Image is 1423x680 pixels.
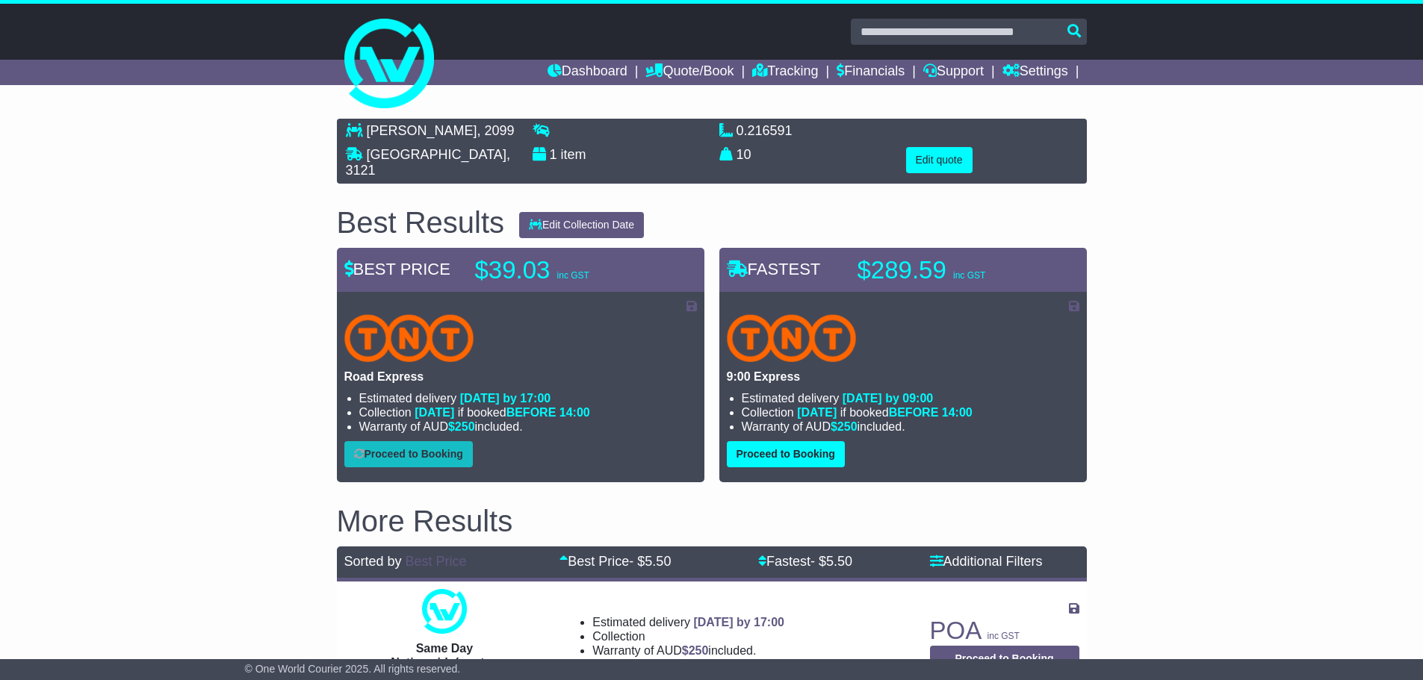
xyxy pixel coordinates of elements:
span: 14:00 [559,406,590,419]
button: Proceed to Booking [727,441,845,467]
a: Settings [1002,60,1068,85]
span: , 3121 [346,147,510,178]
span: inc GST [988,631,1020,641]
p: 9:00 Express [727,369,1079,384]
span: 5.50 [645,554,671,569]
li: Estimated delivery [742,391,1079,405]
span: item [561,147,586,162]
span: $ [448,420,475,433]
a: Additional Filters [930,554,1043,569]
img: TNT Domestic: Road Express [344,314,474,362]
span: 14:00 [942,406,973,419]
button: Edit quote [906,147,973,173]
a: Financials [837,60,905,85]
span: 5.50 [826,554,852,569]
li: Warranty of AUD included. [742,419,1079,434]
span: inc GST [953,270,985,281]
span: [GEOGRAPHIC_DATA] [367,147,506,162]
span: [DATE] by 17:00 [460,392,551,405]
button: Proceed to Booking [930,646,1079,672]
span: $ [682,644,709,657]
p: $39.03 [475,255,662,285]
p: $289.59 [858,255,1044,285]
span: [PERSON_NAME] [367,123,477,138]
span: - $ [810,554,852,569]
a: Fastest- $5.50 [758,554,852,569]
li: Warranty of AUD included. [592,643,784,658]
li: Collection [359,405,697,419]
span: 10 [737,147,751,162]
a: Tracking [752,60,818,85]
span: FASTEST [727,260,821,278]
span: BEFORE [506,406,557,419]
button: Proceed to Booking [344,441,473,467]
span: $ [831,420,858,433]
span: inc GST [557,270,589,281]
span: - $ [629,554,671,569]
a: Support [923,60,984,85]
p: Road Express [344,369,697,384]
span: Sorted by [344,554,402,569]
span: , 2099 [477,123,515,138]
a: Dashboard [548,60,627,85]
button: Edit Collection Date [519,212,644,238]
span: BEFORE [889,406,939,419]
li: Estimated delivery [359,391,697,405]
a: Quote/Book [645,60,734,85]
span: BEST PRICE [344,260,450,278]
h2: More Results [337,505,1087,537]
div: Best Results [329,206,512,239]
span: [DATE] by 17:00 [693,616,784,628]
img: TNT Domestic: 9:00 Express [727,314,857,362]
span: [DATE] [415,406,454,419]
a: Best Price- $5.50 [559,554,671,569]
span: 1 [550,147,557,162]
p: POA [930,616,1079,646]
span: if booked [797,406,972,419]
span: © One World Courier 2025. All rights reserved. [245,663,461,675]
li: Estimated delivery [592,615,784,629]
span: 250 [689,644,709,657]
span: 250 [837,420,858,433]
span: if booked [415,406,589,419]
a: Best Price [406,554,467,569]
span: [DATE] by 09:00 [843,392,934,405]
li: Warranty of AUD included. [359,419,697,434]
li: Collection [742,405,1079,419]
span: 250 [455,420,475,433]
img: One World Courier: Same Day Nationwide(quotes take 0.5-1 hour) [422,589,467,634]
span: [DATE] [797,406,837,419]
span: 0.216591 [737,123,793,138]
li: Collection [592,629,784,643]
